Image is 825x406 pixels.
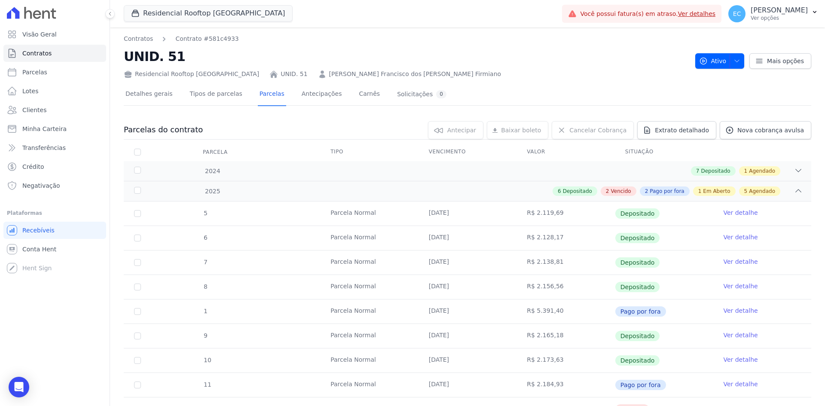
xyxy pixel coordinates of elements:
[419,201,517,226] td: [DATE]
[3,139,106,156] a: Transferências
[695,53,745,69] button: Ativo
[329,70,501,79] a: [PERSON_NAME] Francisco dos [PERSON_NAME] Firmiano
[733,11,741,17] span: EC
[698,187,702,195] span: 1
[580,9,715,18] span: Você possui fatura(s) em atraso.
[749,167,775,175] span: Agendado
[320,201,419,226] td: Parcela Normal
[320,373,419,397] td: Parcela Normal
[516,275,615,299] td: R$ 2.156,56
[3,120,106,137] a: Minha Carteira
[419,373,517,397] td: [DATE]
[395,83,448,106] a: Solicitações0
[134,308,141,315] input: Só é possível selecionar pagamentos em aberto
[9,377,29,397] div: Open Intercom Messenger
[723,233,758,241] a: Ver detalhe
[134,210,141,217] input: Só é possível selecionar pagamentos em aberto
[615,208,660,219] span: Depositado
[419,299,517,324] td: [DATE]
[558,187,561,195] span: 6
[615,355,660,366] span: Depositado
[22,87,39,95] span: Lotes
[751,15,808,21] p: Ver opções
[563,187,592,195] span: Depositado
[696,167,700,175] span: 7
[357,83,382,106] a: Carnês
[7,208,103,218] div: Plataformas
[22,30,57,39] span: Visão Geral
[3,101,106,119] a: Clientes
[320,250,419,275] td: Parcela Normal
[615,282,660,292] span: Depositado
[701,167,730,175] span: Depositado
[175,34,238,43] a: Contrato #581c4933
[203,381,211,388] span: 11
[436,90,446,98] div: 0
[737,126,804,134] span: Nova cobrança avulsa
[650,187,684,195] span: Pago por fora
[516,373,615,397] td: R$ 2.184,93
[611,187,631,195] span: Vencido
[703,187,730,195] span: Em Aberto
[723,208,758,217] a: Ver detalhe
[124,47,688,66] h2: UNID. 51
[258,83,286,106] a: Parcelas
[3,158,106,175] a: Crédito
[124,34,153,43] a: Contratos
[516,348,615,372] td: R$ 2.173,63
[320,324,419,348] td: Parcela Normal
[22,245,56,253] span: Conta Hent
[419,143,517,161] th: Vencimento
[516,143,615,161] th: Valor
[134,259,141,266] input: Só é possível selecionar pagamentos em aberto
[22,226,55,235] span: Recebíveis
[320,226,419,250] td: Parcela Normal
[320,299,419,324] td: Parcela Normal
[320,348,419,372] td: Parcela Normal
[720,121,811,139] a: Nova cobrança avulsa
[203,259,208,266] span: 7
[22,181,60,190] span: Negativação
[134,235,141,241] input: Só é possível selecionar pagamentos em aberto
[22,125,67,133] span: Minha Carteira
[188,83,244,106] a: Tipos de parcelas
[320,143,419,161] th: Tipo
[419,275,517,299] td: [DATE]
[655,126,709,134] span: Extrato detalhado
[124,70,259,79] div: Residencial Rooftop [GEOGRAPHIC_DATA]
[3,45,106,62] a: Contratos
[516,250,615,275] td: R$ 2.138,81
[134,333,141,339] input: Só é possível selecionar pagamentos em aberto
[203,210,208,217] span: 5
[124,34,239,43] nav: Breadcrumb
[767,57,804,65] span: Mais opções
[203,308,208,314] span: 1
[723,331,758,339] a: Ver detalhe
[203,234,208,241] span: 6
[615,380,666,390] span: Pago por fora
[606,187,609,195] span: 2
[3,241,106,258] a: Conta Hent
[3,64,106,81] a: Parcelas
[723,257,758,266] a: Ver detalhe
[320,275,419,299] td: Parcela Normal
[678,10,716,17] a: Ver detalhes
[22,143,66,152] span: Transferências
[723,282,758,290] a: Ver detalhe
[615,233,660,243] span: Depositado
[721,2,825,26] button: EC [PERSON_NAME] Ver opções
[397,90,446,98] div: Solicitações
[516,299,615,324] td: R$ 5.391,40
[124,83,174,106] a: Detalhes gerais
[22,49,52,58] span: Contratos
[419,348,517,372] td: [DATE]
[637,121,716,139] a: Extrato detalhado
[124,5,293,21] button: Residencial Rooftop [GEOGRAPHIC_DATA]
[134,382,141,388] input: Só é possível selecionar pagamentos em aberto
[516,201,615,226] td: R$ 2.119,69
[723,355,758,364] a: Ver detalhe
[615,306,666,317] span: Pago por fora
[419,324,517,348] td: [DATE]
[3,222,106,239] a: Recebíveis
[22,162,44,171] span: Crédito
